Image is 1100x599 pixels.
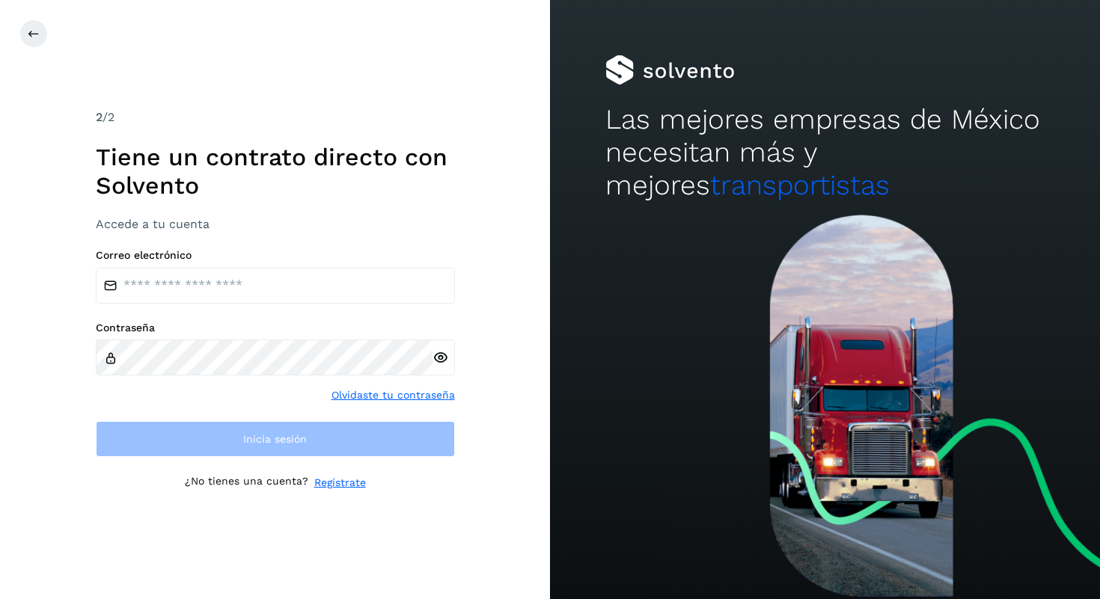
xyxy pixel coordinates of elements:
[331,387,455,403] a: Olvidaste tu contraseña
[96,322,455,334] label: Contraseña
[96,108,455,126] div: /2
[96,249,455,262] label: Correo electrónico
[243,434,307,444] span: Inicia sesión
[96,421,455,457] button: Inicia sesión
[314,475,366,491] a: Regístrate
[185,475,308,491] p: ¿No tienes una cuenta?
[96,217,455,231] h3: Accede a tu cuenta
[96,110,103,124] span: 2
[710,169,890,201] span: transportistas
[96,143,455,200] h1: Tiene un contrato directo con Solvento
[605,103,1045,203] h2: Las mejores empresas de México necesitan más y mejores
